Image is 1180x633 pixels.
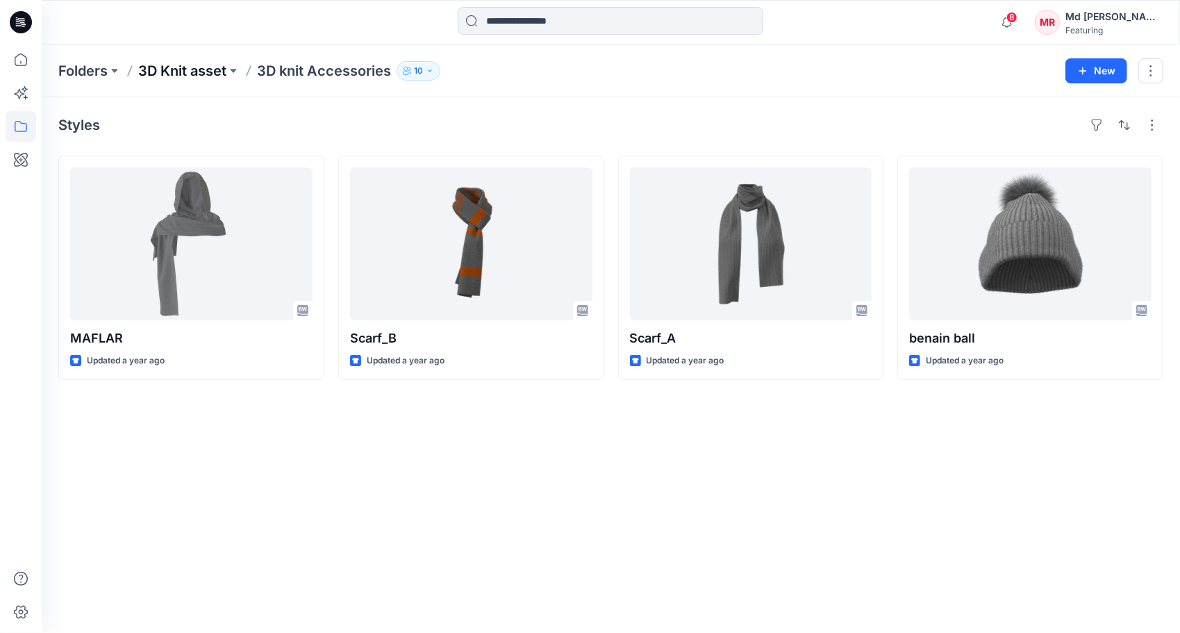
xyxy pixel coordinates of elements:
p: MAFLAR [70,329,313,348]
span: 8 [1006,12,1017,23]
p: benain ball [909,329,1152,348]
a: Scarf_B [350,167,592,320]
div: Featuring [1065,25,1163,35]
p: Scarf_A [630,329,872,348]
div: Md [PERSON_NAME][DEMOGRAPHIC_DATA] [1065,8,1163,25]
button: 10 [397,61,440,81]
p: Updated a year ago [647,354,724,368]
p: 3D knit Accessories [257,61,391,81]
a: Scarf_A [630,167,872,320]
p: Updated a year ago [926,354,1004,368]
p: 10 [414,63,423,79]
a: Folders [58,61,108,81]
a: 3D Knit asset [138,61,226,81]
div: MR [1035,10,1060,35]
p: Scarf_B [350,329,592,348]
button: New [1065,58,1127,83]
p: Updated a year ago [87,354,165,368]
a: MAFLAR [70,167,313,320]
p: Updated a year ago [367,354,444,368]
a: benain ball [909,167,1152,320]
h4: Styles [58,117,100,133]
